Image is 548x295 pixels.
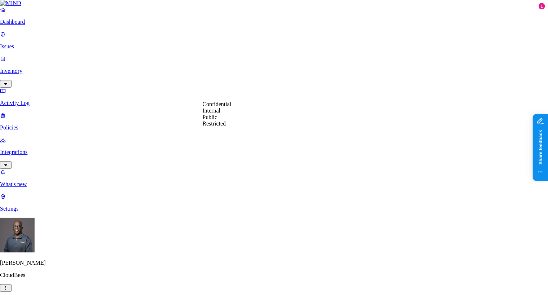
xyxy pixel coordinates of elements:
[202,101,231,107] span: Confidential
[202,114,217,120] span: Public
[202,107,220,114] span: Internal
[202,120,226,127] span: Restricted
[533,114,548,181] iframe: Marker.io feedback button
